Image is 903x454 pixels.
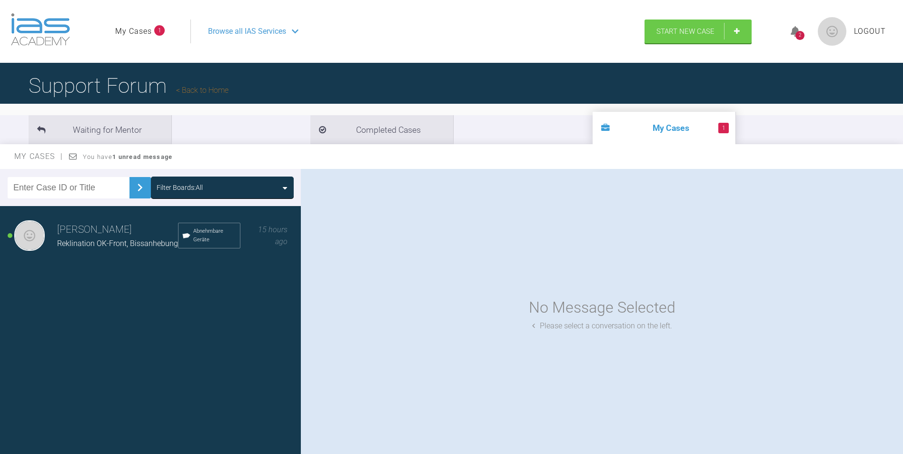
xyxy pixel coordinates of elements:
li: My Cases [593,112,735,144]
div: No Message Selected [529,296,675,320]
h1: Support Forum [29,69,228,102]
span: 1 [718,123,729,133]
span: My Cases [14,152,63,161]
div: Filter Boards: All [157,182,203,193]
img: logo-light.3e3ef733.png [11,13,70,46]
li: Completed Cases [310,115,453,144]
div: 2 [795,31,804,40]
input: Enter Case ID or Title [8,177,129,198]
h3: [PERSON_NAME] [57,222,178,238]
span: You have [83,153,173,160]
img: profile.png [818,17,846,46]
a: Back to Home [176,86,228,95]
span: Browse all IAS Services [208,25,286,38]
span: Abnehmbare Geräte [193,227,236,244]
strong: 1 unread message [112,153,172,160]
a: Logout [854,25,886,38]
div: Please select a conversation on the left. [532,320,672,332]
span: 15 hours ago [258,225,288,247]
li: Waiting for Mentor [29,115,171,144]
a: My Cases [115,25,152,38]
span: Reklination OK-Front, Bissanhebung [57,239,178,248]
img: chevronRight.28bd32b0.svg [132,180,148,195]
span: 1 [154,25,165,36]
a: Start New Case [645,20,752,43]
img: Salah Badarin [14,220,45,251]
span: Start New Case [656,27,714,36]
